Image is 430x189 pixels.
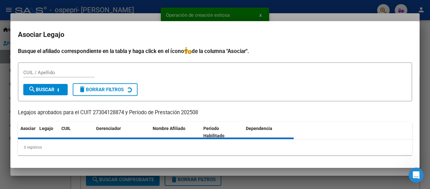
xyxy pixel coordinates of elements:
datatable-header-cell: Asociar [18,122,37,143]
span: Gerenciador [96,126,121,131]
mat-icon: search [28,86,36,93]
h2: Asociar Legajo [18,29,412,41]
h4: Busque el afiliado correspondiente en la tabla y haga click en el ícono de la columna "Asociar". [18,47,412,55]
span: Nombre Afiliado [153,126,185,131]
datatable-header-cell: Gerenciador [93,122,150,143]
div: 0 registros [18,139,412,155]
span: CUIL [61,126,71,131]
button: Buscar [23,84,68,95]
span: Dependencia [246,126,272,131]
mat-icon: delete [78,86,86,93]
datatable-header-cell: CUIL [59,122,93,143]
datatable-header-cell: Dependencia [243,122,294,143]
datatable-header-cell: Periodo Habilitado [201,122,243,143]
span: Asociar [20,126,36,131]
iframe: Intercom live chat [409,168,424,183]
datatable-header-cell: Nombre Afiliado [150,122,201,143]
span: Borrar Filtros [78,87,124,92]
span: Periodo Habilitado [203,126,224,138]
button: Borrar Filtros [73,83,138,96]
span: Legajo [39,126,53,131]
span: Buscar [28,87,54,92]
datatable-header-cell: Legajo [37,122,59,143]
p: Legajos aprobados para el CUIT 27304128874 y Período de Prestación 202508 [18,109,412,117]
